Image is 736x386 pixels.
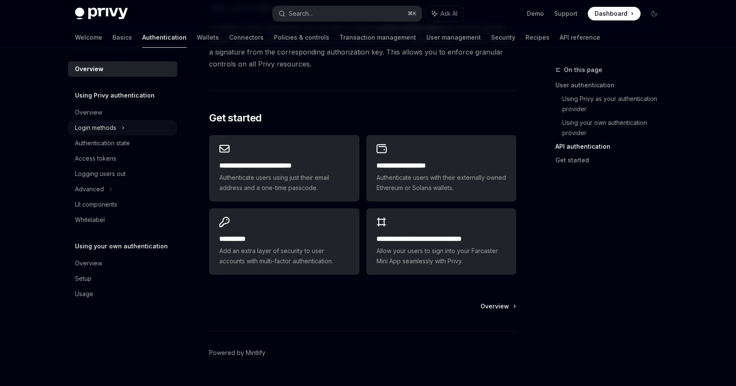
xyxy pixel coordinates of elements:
[112,27,132,48] a: Basics
[75,64,103,74] div: Overview
[75,169,126,179] div: Logging users out
[555,153,668,167] a: Get started
[75,27,102,48] a: Welcome
[75,184,104,194] div: Advanced
[555,78,668,92] a: User authentication
[560,27,600,48] a: API reference
[209,349,265,357] a: Powered by Mintlify
[366,135,516,202] a: **** **** **** ****Authenticate users with their externally owned Ethereum or Solana wallets.
[68,166,177,181] a: Logging users out
[75,8,128,20] img: dark logo
[68,105,177,120] a: Overview
[426,6,463,21] button: Ask AI
[68,151,177,166] a: Access tokens
[491,27,515,48] a: Security
[68,256,177,271] a: Overview
[339,27,416,48] a: Transaction management
[75,107,102,118] div: Overview
[377,246,506,266] span: Allow your users to sign into your Farcaster Mini App seamlessly with Privy.
[75,138,130,148] div: Authentication state
[75,289,93,299] div: Usage
[595,9,627,18] span: Dashboard
[219,246,349,266] span: Add an extra layer of security to user accounts with multi-factor authentication.
[480,302,509,311] span: Overview
[647,7,661,20] button: Toggle dark mode
[75,153,116,164] div: Access tokens
[562,92,668,116] a: Using Privy as your authentication provider
[480,302,515,311] a: Overview
[68,212,177,228] a: Whitelabel
[440,9,457,18] span: Ask AI
[527,9,544,18] a: Demo
[274,27,329,48] a: Policies & controls
[554,9,578,18] a: Support
[75,90,155,101] h5: Using Privy authentication
[564,65,602,75] span: On this page
[75,241,168,251] h5: Using your own authentication
[562,116,668,140] a: Using your own authentication provider
[68,197,177,212] a: UI components
[555,140,668,153] a: API authentication
[526,27,549,48] a: Recipes
[68,61,177,77] a: Overview
[209,208,359,275] a: **** *****Add an extra layer of security to user accounts with multi-factor authentication.
[68,271,177,286] a: Setup
[408,10,417,17] span: ⌘ K
[209,111,262,125] span: Get started
[273,6,422,21] button: Search...⌘K
[197,27,219,48] a: Wallets
[75,215,105,225] div: Whitelabel
[142,27,187,48] a: Authentication
[75,123,116,133] div: Login methods
[588,7,641,20] a: Dashboard
[219,173,349,193] span: Authenticate users using just their email address and a one-time passcode.
[68,286,177,302] a: Usage
[75,258,102,268] div: Overview
[377,173,506,193] span: Authenticate users with their externally owned Ethereum or Solana wallets.
[229,27,264,48] a: Connectors
[289,9,313,19] div: Search...
[68,135,177,151] a: Authentication state
[75,274,92,284] div: Setup
[426,27,481,48] a: User management
[75,199,117,210] div: UI components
